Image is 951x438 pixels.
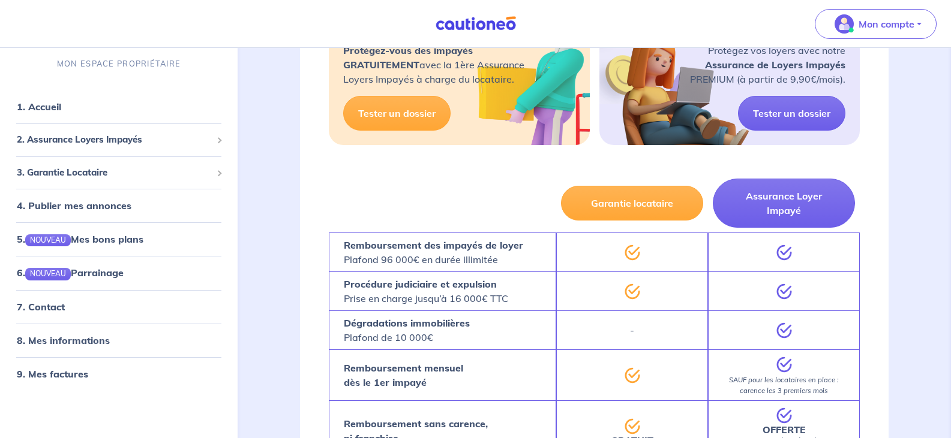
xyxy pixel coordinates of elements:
[17,301,65,313] a: 7. Contact
[5,128,233,152] div: 2. Assurance Loyers Impayés
[17,200,131,212] a: 4. Publier mes annonces
[344,238,523,267] p: Plafond 96 000€ en durée illimitée
[835,14,854,34] img: illu_account_valid_menu.svg
[344,239,523,251] strong: Remboursement des impayés de loyer
[344,362,463,388] strong: Remboursement mensuel dès le 1er impayé
[738,96,845,131] a: Tester un dossier
[859,17,914,31] p: Mon compte
[17,133,212,147] span: 2. Assurance Loyers Impayés
[344,277,508,306] p: Prise en charge jusqu’à 16 000€ TTC
[344,317,470,329] strong: Dégradations immobilières
[5,328,233,352] div: 8. Mes informations
[5,161,233,185] div: 3. Garantie Locataire
[343,96,451,131] a: Tester un dossier
[713,179,855,228] button: Assurance Loyer Impayé
[5,194,233,218] div: 4. Publier mes annonces
[705,59,845,71] strong: Assurance de Loyers Impayés
[763,424,806,436] strong: OFFERTE
[17,368,88,380] a: 9. Mes factures
[5,261,233,285] div: 6.NOUVEAUParrainage
[556,310,708,349] div: -
[5,95,233,119] div: 1. Accueil
[431,16,521,31] img: Cautioneo
[5,362,233,386] div: 9. Mes factures
[690,43,845,86] p: Protégez vos loyers avec notre PREMIUM (à partir de 9,90€/mois).
[5,295,233,319] div: 7. Contact
[57,58,181,70] p: MON ESPACE PROPRIÉTAIRE
[17,166,212,180] span: 3. Garantie Locataire
[5,227,233,251] div: 5.NOUVEAUMes bons plans
[561,186,703,220] button: Garantie locataire
[344,278,497,290] strong: Procédure judiciaire et expulsion
[815,9,937,39] button: illu_account_valid_menu.svgMon compte
[344,316,470,345] p: Plafond de 10 000€
[17,233,143,245] a: 5.NOUVEAUMes bons plans
[17,267,124,279] a: 6.NOUVEAUParrainage
[343,43,524,86] p: avec la 1ère Assurance Loyers Impayés à charge du locataire.
[17,334,110,346] a: 8. Mes informations
[729,376,839,395] em: SAUF pour les locataires en place : carence les 3 premiers mois
[17,101,61,113] a: 1. Accueil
